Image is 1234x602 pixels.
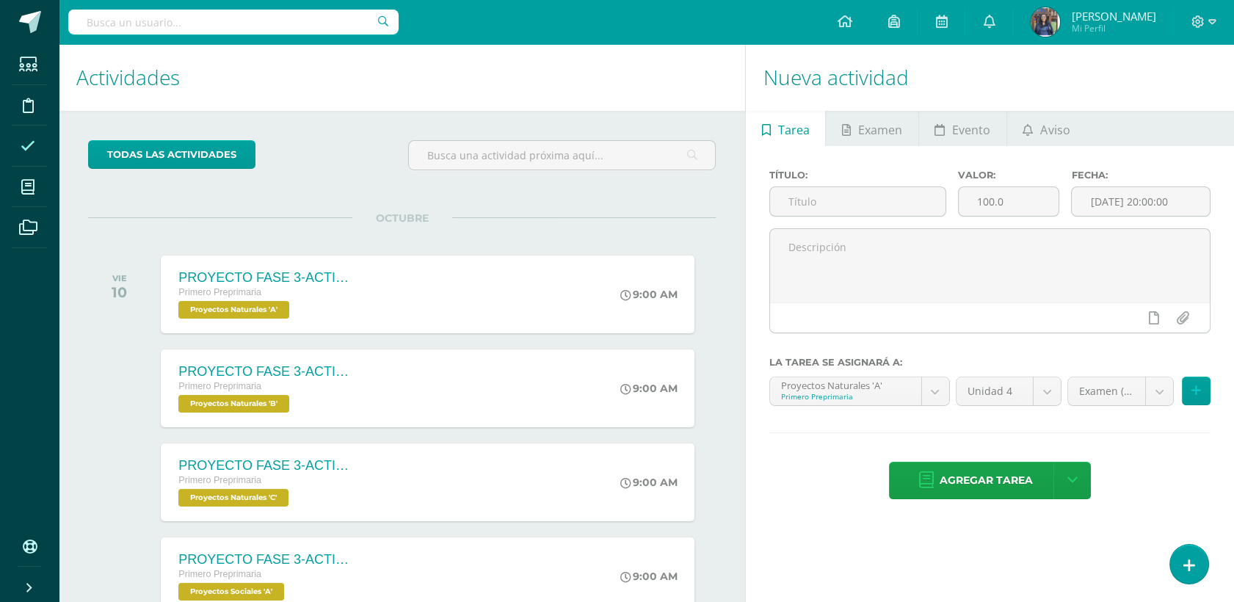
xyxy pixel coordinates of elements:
[958,170,1059,181] label: Valor:
[968,377,1022,405] span: Unidad 4
[957,377,1061,405] a: Unidad 4
[178,381,261,391] span: Primero Preprimaria
[620,288,677,301] div: 9:00 AM
[620,570,677,583] div: 9:00 AM
[178,364,355,380] div: PROYECTO FASE 3-ACTIVIDAD EN CLASE
[178,301,289,319] span: Proyectos Naturales 'A'
[178,395,289,413] span: Proyectos Naturales 'B'
[409,141,716,170] input: Busca una actividad próxima aquí...
[781,377,910,391] div: Proyectos Naturales 'A'
[770,187,946,216] input: Título
[68,10,399,35] input: Busca un usuario...
[178,489,288,507] span: Proyectos Naturales 'C'
[763,44,1216,111] h1: Nueva actividad
[858,112,902,148] span: Examen
[1068,377,1173,405] a: Examen (30.0pts)
[1072,187,1210,216] input: Fecha de entrega
[112,273,127,283] div: VIE
[770,377,949,405] a: Proyectos Naturales 'A'Primero Preprimaria
[959,187,1059,216] input: Puntos máximos
[178,270,355,286] div: PROYECTO FASE 3-ACTIVIDAD EN CLASE
[826,111,918,146] a: Examen
[88,140,255,169] a: todas las Actividades
[940,463,1033,498] span: Agregar tarea
[1031,7,1060,37] img: 97de3abe636775f55b96517d7f939dce.png
[352,211,452,225] span: OCTUBRE
[1007,111,1086,146] a: Aviso
[178,458,355,474] div: PROYECTO FASE 3-ACTIVIDAD EN CLASE
[952,112,990,148] span: Evento
[178,569,261,579] span: Primero Preprimaria
[178,583,284,601] span: Proyectos Sociales 'A'
[112,283,127,301] div: 10
[1071,170,1211,181] label: Fecha:
[778,112,810,148] span: Tarea
[1040,112,1070,148] span: Aviso
[781,391,910,402] div: Primero Preprimaria
[76,44,727,111] h1: Actividades
[178,552,355,567] div: PROYECTO FASE 3-ACTIVIDAD EN CLASE
[746,111,825,146] a: Tarea
[1071,22,1155,35] span: Mi Perfil
[769,357,1211,368] label: La tarea se asignará a:
[1079,377,1134,405] span: Examen (30.0pts)
[620,476,677,489] div: 9:00 AM
[178,475,261,485] span: Primero Preprimaria
[919,111,1006,146] a: Evento
[1071,9,1155,23] span: [PERSON_NAME]
[769,170,946,181] label: Título:
[178,287,261,297] span: Primero Preprimaria
[620,382,677,395] div: 9:00 AM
